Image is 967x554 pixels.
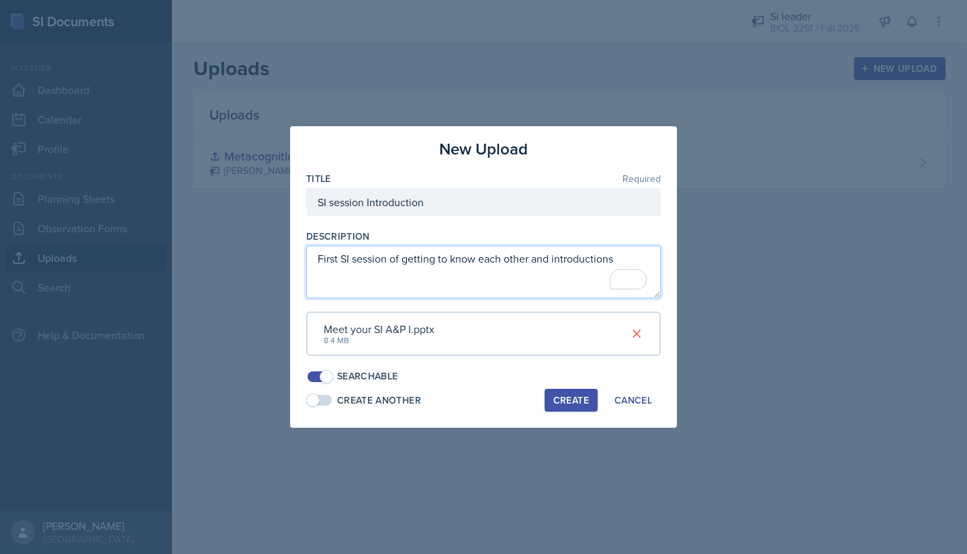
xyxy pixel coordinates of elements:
button: Create [545,389,598,412]
span: Required [623,174,661,183]
div: Meet your SI A&P I.pptx [324,321,434,337]
label: Description [306,230,370,243]
button: Cancel [606,389,661,412]
h3: New Upload [439,137,528,161]
div: 8.4 MB [324,334,434,347]
div: Create Another [337,394,421,408]
textarea: To enrich screen reader interactions, please activate Accessibility in Grammarly extension settings [306,246,661,298]
div: Searchable [337,369,398,383]
div: Create [553,395,589,406]
label: Title [306,172,331,185]
div: Cancel [614,395,652,406]
input: Enter title [306,188,661,216]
